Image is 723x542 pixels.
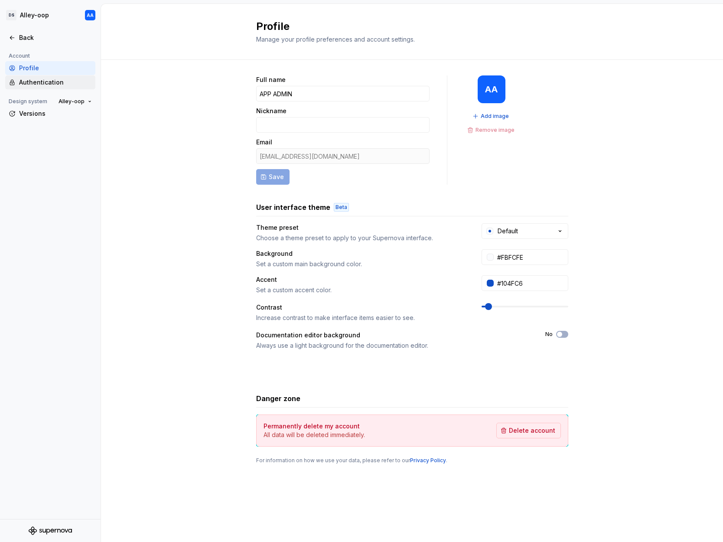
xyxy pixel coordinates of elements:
button: Default [482,223,568,239]
div: Authentication [19,78,92,87]
a: Privacy Policy [410,457,446,464]
div: Back [19,33,92,42]
h4: Permanently delete my account [264,422,360,431]
div: Background [256,249,466,258]
div: DS [6,10,16,20]
div: AA [485,86,498,93]
div: Alley-oop [20,11,49,20]
div: Set a custom main background color. [256,260,466,268]
div: Contrast [256,303,466,312]
span: Delete account [509,426,555,435]
div: For information on how we use your data, please refer to our . [256,457,568,464]
div: Set a custom accent color. [256,286,466,294]
button: Delete account [496,423,561,438]
div: Default [498,227,518,235]
a: Versions [5,107,95,121]
div: Documentation editor background [256,331,530,340]
div: Account [5,51,33,61]
label: Full name [256,75,286,84]
div: Versions [19,109,92,118]
span: Alley-oop [59,98,85,105]
label: Email [256,138,272,147]
svg: Supernova Logo [29,526,72,535]
div: Accent [256,275,466,284]
input: #FFFFFF [494,249,568,265]
span: Manage your profile preferences and account settings. [256,36,415,43]
input: #104FC6 [494,275,568,291]
div: Beta [334,203,349,212]
a: Profile [5,61,95,75]
button: Add image [470,110,513,122]
label: No [545,331,553,338]
span: Add image [481,113,509,120]
h2: Profile [256,20,558,33]
button: DSAlley-oopAA [2,6,99,25]
div: Design system [5,96,51,107]
h3: User interface theme [256,202,330,212]
div: Increase contrast to make interface items easier to see. [256,313,466,322]
label: Nickname [256,107,287,115]
div: Profile [19,64,92,72]
div: Theme preset [256,223,466,232]
h3: Danger zone [256,393,300,404]
div: Always use a light background for the documentation editor. [256,341,530,350]
a: Back [5,31,95,45]
div: AA [87,12,94,19]
p: All data will be deleted immediately. [264,431,365,439]
a: Authentication [5,75,95,89]
div: Choose a theme preset to apply to your Supernova interface. [256,234,466,242]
